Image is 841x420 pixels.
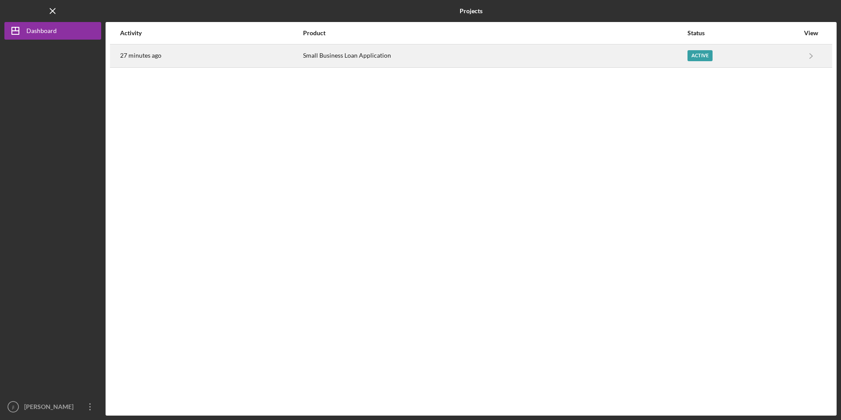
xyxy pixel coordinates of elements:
[687,50,713,61] div: Active
[22,398,79,418] div: [PERSON_NAME]
[120,52,161,59] time: 2025-08-20 15:26
[120,29,302,37] div: Activity
[687,29,799,37] div: Status
[303,45,687,67] div: Small Business Loan Application
[303,29,687,37] div: Product
[4,398,101,416] button: jl[PERSON_NAME]
[26,22,57,42] div: Dashboard
[460,7,483,15] b: Projects
[12,405,14,409] text: jl
[800,29,822,37] div: View
[4,22,101,40] button: Dashboard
